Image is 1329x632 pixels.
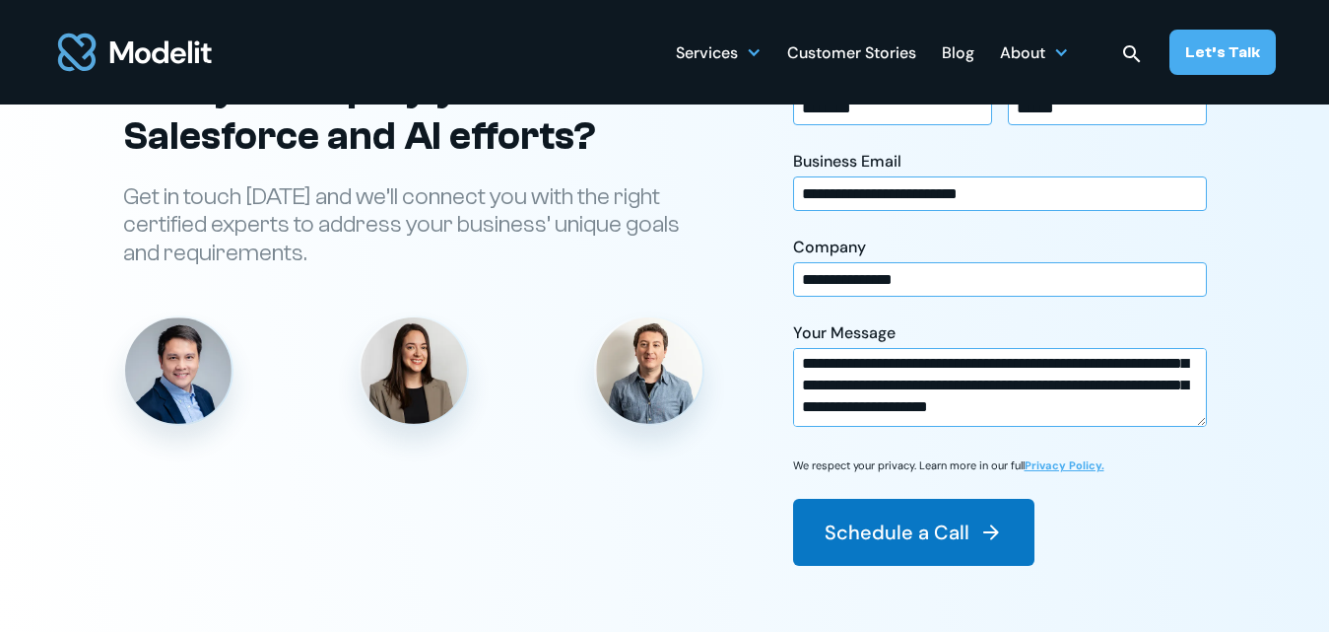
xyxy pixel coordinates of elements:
[793,237,1207,258] div: Company
[361,317,467,424] img: Angelica Buffa
[1000,35,1045,74] div: About
[54,22,216,83] a: home
[125,317,232,424] img: Danny Tang
[1025,458,1104,472] a: Privacy Policy.
[123,183,704,268] p: Get in touch [DATE] and we’ll connect you with the right certified experts to address your busine...
[793,499,1034,566] button: Schedule a Call
[1000,33,1069,71] div: About
[793,458,1104,473] p: We respect your privacy. Learn more in our full
[676,33,762,71] div: Services
[942,33,974,71] a: Blog
[676,35,738,74] div: Services
[942,35,974,74] div: Blog
[123,65,704,160] h2: Ready to amplify your Salesforce and AI efforts?
[979,521,1003,544] img: arrow right
[793,322,1207,344] div: Your Message
[1185,41,1260,63] div: Let’s Talk
[1169,30,1276,75] a: Let’s Talk
[54,22,216,83] img: modelit logo
[787,35,916,74] div: Customer Stories
[825,519,969,546] div: Schedule a Call
[787,33,916,71] a: Customer Stories
[793,151,1207,173] div: Business Email
[596,317,702,424] img: Diego Febles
